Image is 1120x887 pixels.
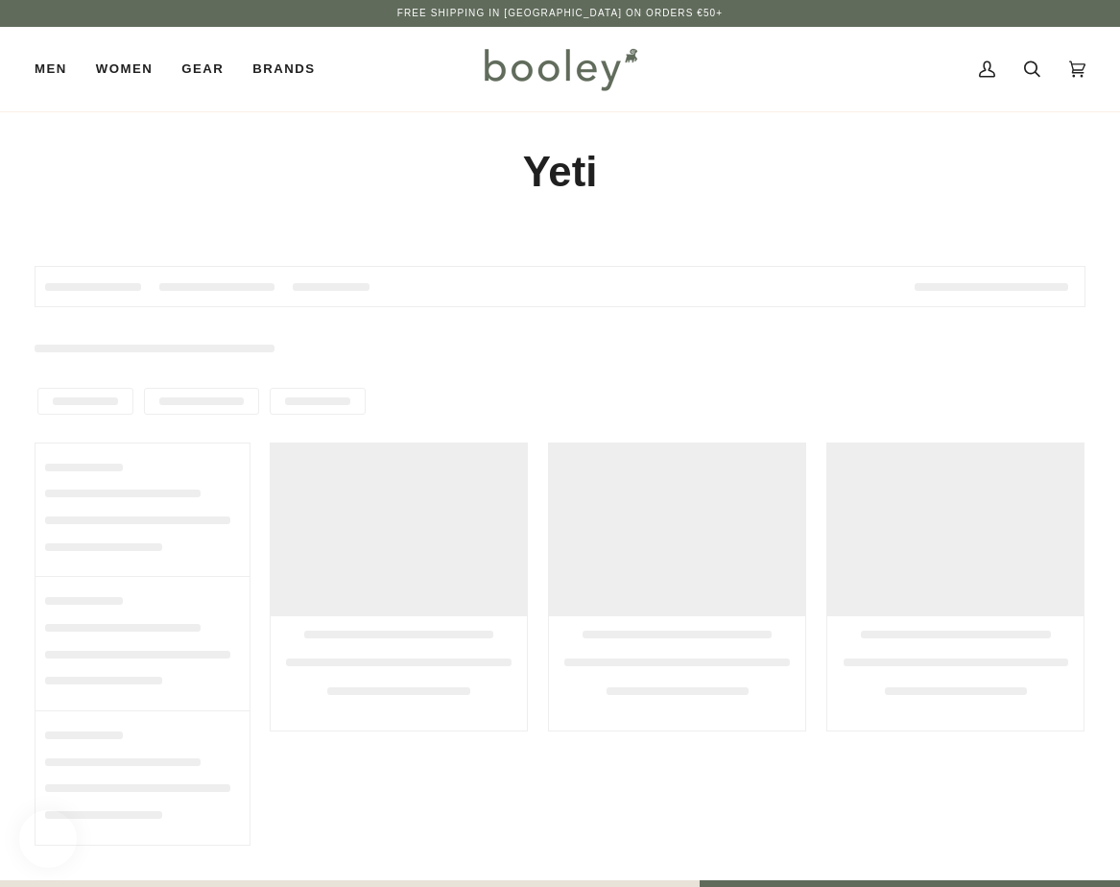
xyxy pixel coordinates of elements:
span: Gear [181,60,224,79]
h1: Yeti [35,146,1085,199]
iframe: Button to open loyalty program pop-up [19,810,77,868]
span: Men [35,60,67,79]
a: Gear [167,27,238,111]
a: Brands [238,27,329,111]
a: Men [35,27,82,111]
span: Brands [252,60,315,79]
span: Women [96,60,153,79]
p: Free Shipping in [GEOGRAPHIC_DATA] on Orders €50+ [397,6,723,21]
img: Booley [476,41,644,97]
a: Women [82,27,167,111]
